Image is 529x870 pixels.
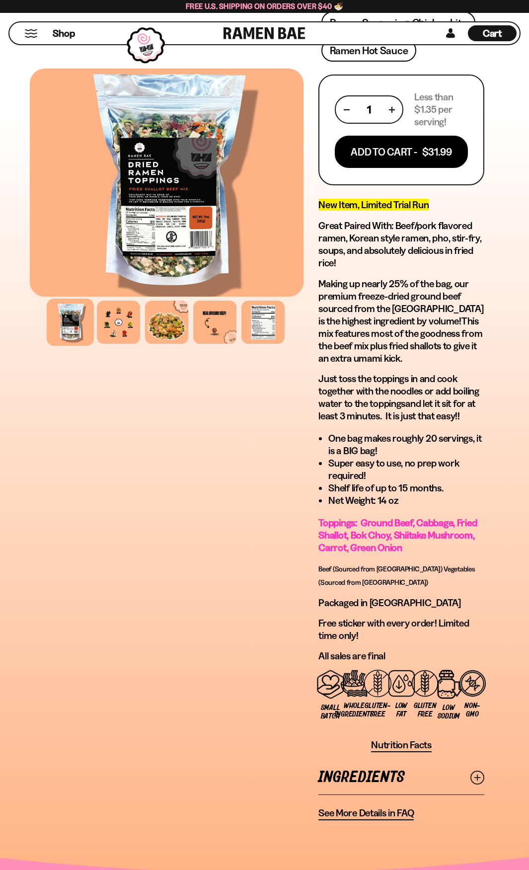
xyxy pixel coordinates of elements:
span: toss the toppings in and cook together with the noodles or add boiling water to the toppings [318,373,479,409]
button: Nutrition Facts [371,739,432,752]
p: Packaged in [GEOGRAPHIC_DATA] [318,597,484,609]
span: 1 [367,103,371,116]
span: Free U.S. Shipping on Orders over $40 🍜 [186,1,343,11]
span: New Item, Limited Trial Run [318,199,429,211]
span: Gluten Free [414,702,437,718]
p: Making up nearly 25% of the bag, our premium freeze-dried ground beef sourced from the [GEOGRAPHI... [318,278,484,365]
span: Low Fat [394,702,408,718]
h2: Great Paired With: Beef/pork flavored ramen, Korean style ramen, pho, stir-fry, soups, and absolu... [318,220,484,269]
button: Add To Cart - $31.99 [335,136,468,168]
p: Just and let it sit for at least 3 minutes. It is just that easy!! [318,373,484,422]
li: Super easy to use, no prep work required! [328,457,484,482]
span: Toppings: Ground Beef, Cabbage, Fried Shallot, Bok Choy, Shiitake Mushroom, Carrot, Green Onion [318,517,477,554]
p: All sales are final [318,650,484,662]
span: Free sticker with every order! Limited time only! [318,617,469,641]
button: Mobile Menu Trigger [24,29,38,38]
span: Low Sodium [438,704,460,720]
span: Whole Ingredients [334,702,374,718]
span: Small Batch [321,704,340,720]
span: Non-GMO [464,702,480,718]
a: Ingredients [318,760,484,794]
li: One bag makes roughly 20 servings, it is a BIG bag! [328,432,484,457]
li: Shelf life of up to 15 months. [328,482,484,494]
span: Beef (Sourced from [GEOGRAPHIC_DATA]) Vegetables (Sourced from [GEOGRAPHIC_DATA]) [318,564,475,587]
span: Shop [53,27,75,40]
span: Gluten-free [365,702,390,718]
span: See More Details in FAQ [318,807,414,819]
a: See More Details in FAQ [318,807,414,820]
span: Cart [483,27,502,39]
span: Nutrition Facts [371,739,432,751]
a: Cart [468,22,517,44]
a: Shop [53,25,75,41]
p: Less than $1.35 per serving! [414,91,468,128]
span: This mix features most of the goodness from the beef mix plus fried shallots to give it an extra ... [318,315,482,364]
li: Net Weight: 14 oz [328,494,484,507]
